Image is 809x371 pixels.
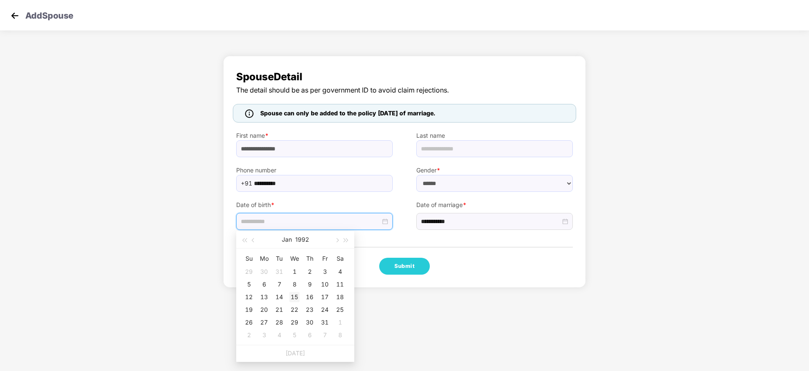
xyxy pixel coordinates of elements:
th: Su [241,252,256,265]
div: 22 [289,305,299,315]
div: 30 [305,317,315,327]
div: 9 [305,279,315,289]
div: 3 [320,267,330,277]
img: svg+xml;base64,PHN2ZyB4bWxucz0iaHR0cDovL3d3dy53My5vcmcvMjAwMC9zdmciIHdpZHRoPSIzMCIgaGVpZ2h0PSIzMC... [8,9,21,22]
a: [DATE] [286,349,305,357]
span: The detail should be as per government ID to avoid claim rejections. [236,85,573,95]
td: 1992-01-04 [332,265,348,278]
div: 5 [289,330,299,340]
div: 7 [274,279,284,289]
div: 3 [259,330,269,340]
div: 13 [259,292,269,302]
div: 27 [259,317,269,327]
td: 1992-02-05 [287,329,302,341]
td: 1992-01-12 [241,291,256,303]
div: 17 [320,292,330,302]
label: Phone number [236,166,393,175]
div: 31 [274,267,284,277]
label: First name [236,131,393,140]
td: 1992-02-08 [332,329,348,341]
div: 19 [244,305,254,315]
div: 1 [289,267,299,277]
td: 1992-01-28 [272,316,287,329]
div: 15 [289,292,299,302]
th: Mo [256,252,272,265]
th: Sa [332,252,348,265]
div: 26 [244,317,254,327]
td: 1991-12-31 [272,265,287,278]
td: 1992-01-19 [241,303,256,316]
td: 1992-01-20 [256,303,272,316]
div: 8 [335,330,345,340]
div: 29 [244,267,254,277]
span: Spouse Detail [236,69,573,85]
td: 1992-01-15 [287,291,302,303]
button: Submit [379,258,430,275]
td: 1992-01-13 [256,291,272,303]
div: 6 [259,279,269,289]
div: 6 [305,330,315,340]
label: Date of marriage [416,200,573,210]
div: 21 [274,305,284,315]
td: 1992-01-21 [272,303,287,316]
td: 1992-01-30 [302,316,317,329]
label: Gender [416,166,573,175]
td: 1992-02-04 [272,329,287,341]
td: 1992-01-31 [317,316,332,329]
div: 10 [320,279,330,289]
td: 1992-01-10 [317,278,332,291]
button: 1992 [295,231,309,248]
td: 1992-01-03 [317,265,332,278]
td: 1992-02-01 [332,316,348,329]
p: Add Spouse [25,9,73,19]
th: We [287,252,302,265]
div: 11 [335,279,345,289]
td: 1992-01-01 [287,265,302,278]
td: 1992-01-17 [317,291,332,303]
div: 8 [289,279,299,289]
th: Th [302,252,317,265]
div: 31 [320,317,330,327]
td: 1992-01-23 [302,303,317,316]
div: 14 [274,292,284,302]
td: 1992-01-26 [241,316,256,329]
div: 16 [305,292,315,302]
span: Spouse can only be added to the policy [DATE] of marriage. [260,109,435,118]
div: 5 [244,279,254,289]
td: 1992-01-29 [287,316,302,329]
td: 1992-01-07 [272,278,287,291]
div: 7 [320,330,330,340]
div: 4 [274,330,284,340]
td: 1992-01-02 [302,265,317,278]
td: 1992-01-09 [302,278,317,291]
label: Last name [416,131,573,140]
div: 25 [335,305,345,315]
td: 1992-02-07 [317,329,332,341]
td: 1992-01-25 [332,303,348,316]
div: 2 [244,330,254,340]
div: 2 [305,267,315,277]
div: 20 [259,305,269,315]
div: 18 [335,292,345,302]
div: 1 [335,317,345,327]
td: 1991-12-30 [256,265,272,278]
div: 4 [335,267,345,277]
div: 28 [274,317,284,327]
td: 1992-01-06 [256,278,272,291]
td: 1992-01-08 [287,278,302,291]
td: 1992-01-27 [256,316,272,329]
img: icon [245,109,253,118]
button: Jan [282,231,292,248]
div: 29 [289,317,299,327]
td: 1992-02-03 [256,329,272,341]
label: Date of birth [236,200,393,210]
td: 1992-02-02 [241,329,256,341]
td: 1992-01-18 [332,291,348,303]
td: 1992-01-11 [332,278,348,291]
td: 1992-01-16 [302,291,317,303]
th: Fr [317,252,332,265]
td: 1991-12-29 [241,265,256,278]
th: Tu [272,252,287,265]
span: +91 [241,177,252,190]
td: 1992-02-06 [302,329,317,341]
